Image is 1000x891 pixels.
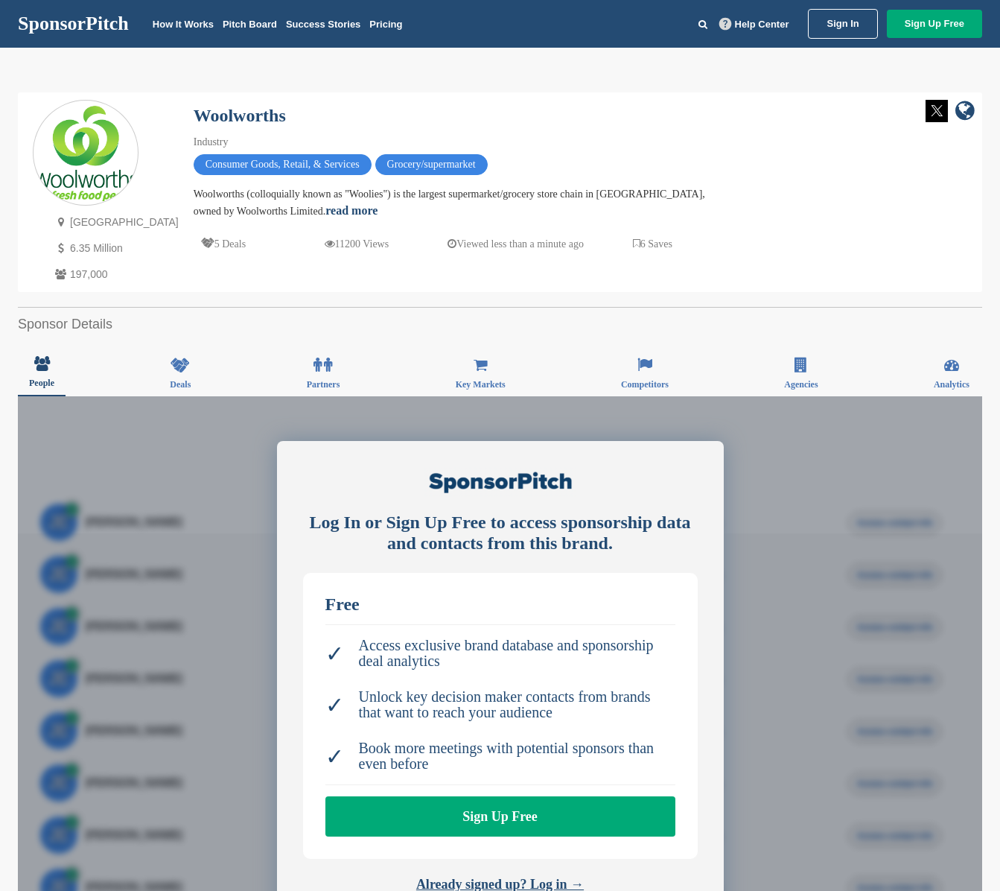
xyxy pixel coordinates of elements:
[325,682,675,728] li: Unlock key decision maker contacts from brands that want to reach your audience
[34,106,138,201] img: Sponsorpitch & Woolworths
[633,235,672,253] p: 6 Saves
[784,380,818,389] span: Agencies
[325,204,378,217] a: read more
[375,154,488,175] span: Grocery/supermarket
[194,154,372,175] span: Consumer Goods, Retail, & Services
[153,19,214,30] a: How It Works
[325,235,389,253] p: 11200 Views
[325,646,344,662] span: ✓
[325,697,344,713] span: ✓
[307,380,340,389] span: Partners
[887,10,982,38] a: Sign Up Free
[621,380,669,389] span: Competitors
[808,9,877,39] a: Sign In
[194,106,286,125] a: Woolworths
[369,19,402,30] a: Pricing
[29,378,54,387] span: People
[448,235,584,253] p: Viewed less than a minute ago
[223,19,277,30] a: Pitch Board
[51,239,179,258] p: 6.35 Million
[18,14,129,34] a: SponsorPitch
[325,630,675,676] li: Access exclusive brand database and sponsorship deal analytics
[325,749,344,764] span: ✓
[325,796,675,837] a: Sign Up Free
[201,235,246,253] p: 5 Deals
[170,380,191,389] span: Deals
[716,16,792,33] a: Help Center
[18,314,982,334] h2: Sponsor Details
[286,19,360,30] a: Success Stories
[194,186,715,220] div: Woolworths (colloquially known as "Woolies") is the largest supermarket/grocery store chain in [G...
[325,733,675,779] li: Book more meetings with potential sponsors than even before
[303,512,698,555] div: Log In or Sign Up Free to access sponsorship data and contacts from this brand.
[325,595,675,613] div: Free
[456,380,506,389] span: Key Markets
[955,100,975,124] a: company link
[194,134,715,150] div: Industry
[926,100,948,122] img: Twitter white
[51,265,179,284] p: 197,000
[51,213,179,232] p: [GEOGRAPHIC_DATA]
[934,380,969,389] span: Analytics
